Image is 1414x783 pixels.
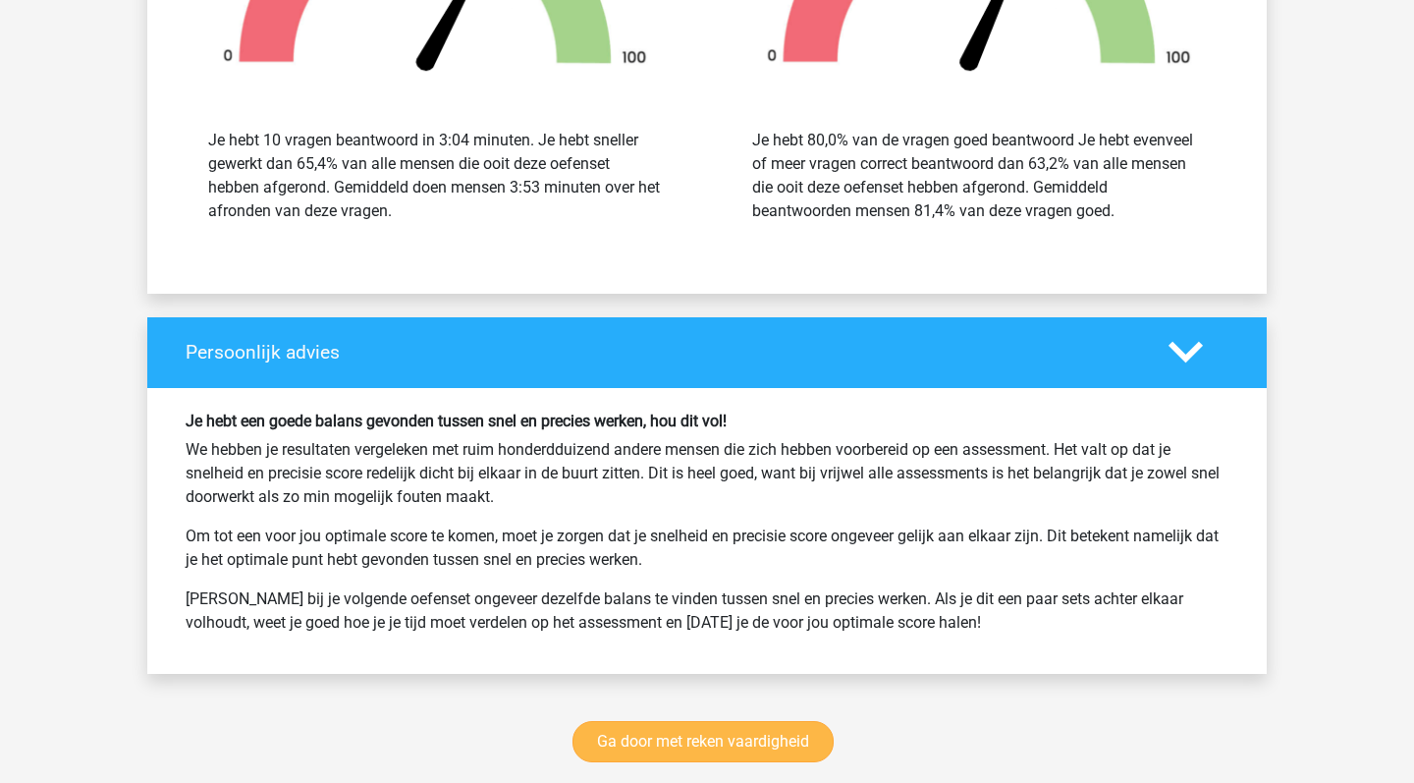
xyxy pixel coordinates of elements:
p: We hebben je resultaten vergeleken met ruim honderdduizend andere mensen die zich hebben voorbere... [186,438,1228,509]
div: Je hebt 10 vragen beantwoord in 3:04 minuten. Je hebt sneller gewerkt dan 65,4% van alle mensen d... [208,129,662,223]
p: Om tot een voor jou optimale score te komen, moet je zorgen dat je snelheid en precisie score ong... [186,525,1228,572]
div: Je hebt 80,0% van de vragen goed beantwoord Je hebt evenveel of meer vragen correct beantwoord da... [752,129,1206,223]
h4: Persoonlijk advies [186,341,1139,364]
a: Ga door met reken vaardigheid [572,721,834,762]
h6: Je hebt een goede balans gevonden tussen snel en precies werken, hou dit vol! [186,412,1228,430]
p: [PERSON_NAME] bij je volgende oefenset ongeveer dezelfde balans te vinden tussen snel en precies ... [186,587,1228,635]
